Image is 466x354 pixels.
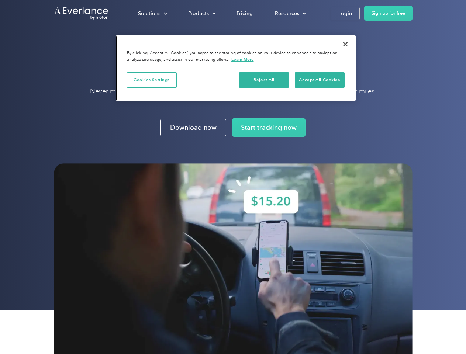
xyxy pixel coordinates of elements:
[181,7,222,20] div: Products
[231,57,254,62] a: More information about your privacy, opens in a new tab
[116,35,356,101] div: Cookie banner
[232,118,306,137] a: Start tracking now
[237,9,253,18] div: Pricing
[116,35,356,101] div: Privacy
[267,7,312,20] div: Resources
[338,9,352,18] div: Login
[229,7,260,20] a: Pricing
[331,7,360,20] a: Login
[295,72,345,88] button: Accept All Cookies
[54,6,109,20] a: Go to homepage
[131,7,173,20] div: Solutions
[90,87,376,96] p: Never miss a mile with the Everlance mileage tracker app. Set it, forget it and track all your mi...
[138,9,160,18] div: Solutions
[364,6,413,21] a: Sign up for free
[127,72,177,88] button: Cookies Settings
[188,9,209,18] div: Products
[337,36,353,52] button: Close
[275,9,299,18] div: Resources
[90,59,376,80] h1: Automatic mileage tracker
[239,72,289,88] button: Reject All
[160,119,226,136] a: Download now
[127,50,345,63] div: By clicking “Accept All Cookies”, you agree to the storing of cookies on your device to enhance s...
